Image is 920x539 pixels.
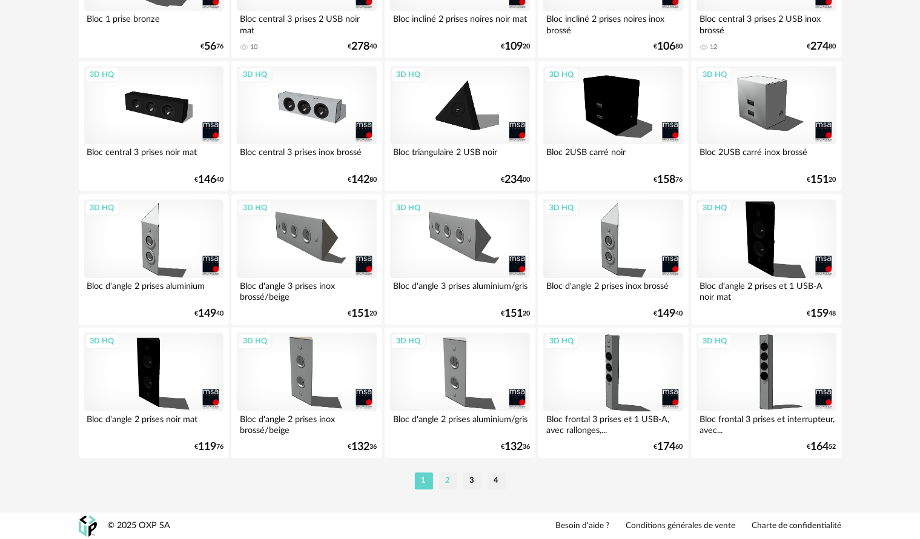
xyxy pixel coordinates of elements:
[697,67,732,82] div: 3D HQ
[654,42,683,51] div: € 80
[654,176,683,184] div: € 76
[390,411,529,435] div: Bloc d'angle 2 prises aluminium/gris
[390,11,529,35] div: Bloc incliné 2 prises noires noir mat
[84,278,223,302] div: Bloc d'angle 2 prises aluminium
[658,176,676,184] span: 158
[84,11,223,35] div: Bloc 1 prise bronze
[654,309,683,318] div: € 40
[501,42,530,51] div: € 20
[556,521,610,532] a: Besoin d'aide ?
[237,411,376,435] div: Bloc d'angle 2 prises inox brossé/beige
[691,327,841,458] a: 3D HQ Bloc frontal 3 prises et interrupteur, avec... €16452
[351,176,369,184] span: 142
[390,278,529,302] div: Bloc d'angle 3 prises aluminium/gris
[538,327,688,458] a: 3D HQ Bloc frontal 3 prises et 1 USB-A, avec rallonges,... €17460
[194,176,223,184] div: € 40
[79,515,97,537] img: OXP
[505,309,523,318] span: 151
[544,333,579,349] div: 3D HQ
[697,278,836,302] div: Bloc d'angle 2 prises et 1 USB-A noir mat
[697,11,836,35] div: Bloc central 3 prises 2 USB inox brossé
[237,200,273,216] div: 3D HQ
[231,194,382,325] a: 3D HQ Bloc d'angle 3 prises inox brossé/beige €15120
[691,61,841,191] a: 3D HQ Bloc 2USB carré inox brossé €15120
[194,443,223,451] div: € 76
[488,472,506,489] li: 4
[811,176,829,184] span: 151
[79,194,229,325] a: 3D HQ Bloc d'angle 2 prises aluminium €14940
[85,200,120,216] div: 3D HQ
[385,194,535,325] a: 3D HQ Bloc d'angle 3 prises aluminium/gris €15120
[752,521,842,532] a: Charte de confidentialité
[626,521,736,532] a: Conditions générales de vente
[194,309,223,318] div: € 40
[691,194,841,325] a: 3D HQ Bloc d'angle 2 prises et 1 USB-A noir mat €15948
[204,42,216,51] span: 56
[505,42,523,51] span: 109
[108,520,171,532] div: © 2025 OXP SA
[538,194,688,325] a: 3D HQ Bloc d'angle 2 prises inox brossé €14940
[84,144,223,168] div: Bloc central 3 prises noir mat
[543,11,683,35] div: Bloc incliné 2 prises noires inox brossé
[807,309,836,318] div: € 48
[658,42,676,51] span: 106
[198,443,216,451] span: 119
[250,43,257,51] div: 10
[200,42,223,51] div: € 76
[237,11,376,35] div: Bloc central 3 prises 2 USB noir mat
[697,144,836,168] div: Bloc 2USB carré inox brossé
[710,43,717,51] div: 12
[544,200,579,216] div: 3D HQ
[385,61,535,191] a: 3D HQ Bloc triangulaire 2 USB noir €23400
[237,278,376,302] div: Bloc d'angle 3 prises inox brossé/beige
[501,443,530,451] div: € 36
[231,61,382,191] a: 3D HQ Bloc central 3 prises inox brossé €14280
[198,309,216,318] span: 149
[463,472,482,489] li: 3
[79,327,229,458] a: 3D HQ Bloc d'angle 2 prises noir mat €11976
[348,176,377,184] div: € 80
[811,42,829,51] span: 274
[811,309,829,318] span: 159
[543,144,683,168] div: Bloc 2USB carré noir
[543,411,683,435] div: Bloc frontal 3 prises et 1 USB-A, avec rallonges,...
[544,67,579,82] div: 3D HQ
[84,411,223,435] div: Bloc d'angle 2 prises noir mat
[351,309,369,318] span: 151
[391,67,426,82] div: 3D HQ
[658,309,676,318] span: 149
[505,443,523,451] span: 132
[79,61,229,191] a: 3D HQ Bloc central 3 prises noir mat €14640
[348,42,377,51] div: € 40
[658,443,676,451] span: 174
[351,443,369,451] span: 132
[807,443,836,451] div: € 52
[501,309,530,318] div: € 20
[391,333,426,349] div: 3D HQ
[538,61,688,191] a: 3D HQ Bloc 2USB carré noir €15876
[807,42,836,51] div: € 80
[385,327,535,458] a: 3D HQ Bloc d'angle 2 prises aluminium/gris €13236
[85,67,120,82] div: 3D HQ
[348,309,377,318] div: € 20
[654,443,683,451] div: € 60
[439,472,457,489] li: 2
[237,67,273,82] div: 3D HQ
[807,176,836,184] div: € 20
[237,144,376,168] div: Bloc central 3 prises inox brossé
[415,472,433,489] li: 1
[697,333,732,349] div: 3D HQ
[505,176,523,184] span: 234
[85,333,120,349] div: 3D HQ
[697,411,836,435] div: Bloc frontal 3 prises et interrupteur, avec...
[391,200,426,216] div: 3D HQ
[351,42,369,51] span: 278
[237,333,273,349] div: 3D HQ
[348,443,377,451] div: € 36
[198,176,216,184] span: 146
[231,327,382,458] a: 3D HQ Bloc d'angle 2 prises inox brossé/beige €13236
[390,144,529,168] div: Bloc triangulaire 2 USB noir
[501,176,530,184] div: € 00
[543,278,683,302] div: Bloc d'angle 2 prises inox brossé
[697,200,732,216] div: 3D HQ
